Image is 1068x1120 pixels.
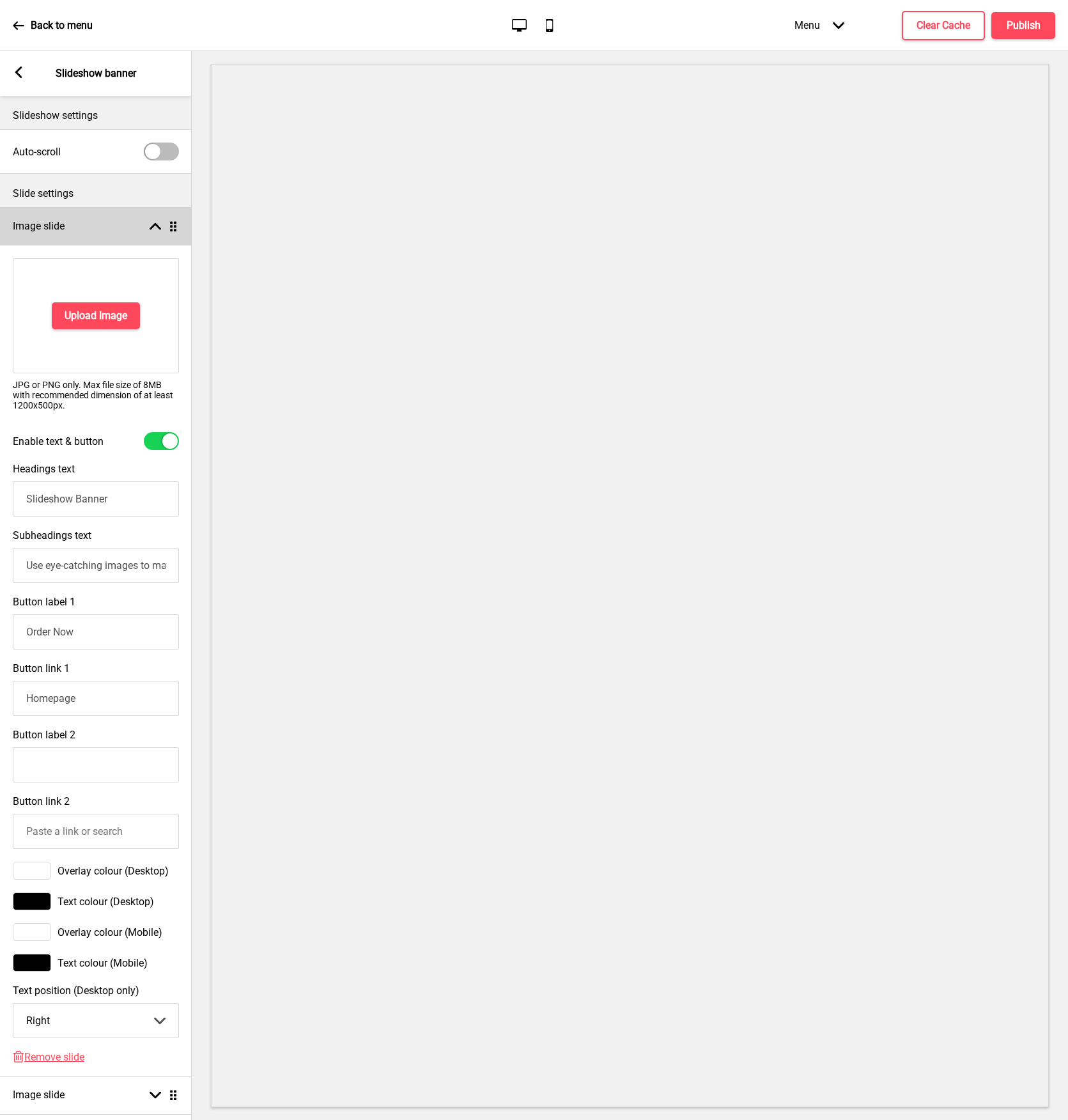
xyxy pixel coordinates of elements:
h4: Upload Image [65,309,127,323]
div: Menu [782,6,857,44]
label: Enable text & button [13,435,104,447]
input: Paste a link or search [13,681,179,716]
input: Paste a link or search [13,814,179,849]
div: Overlay colour (Mobile) [13,923,179,941]
label: Subheadings text [13,529,91,541]
p: Slide settings [13,187,179,201]
label: Auto-scroll [13,146,61,158]
label: Button label 2 [13,729,75,741]
label: Headings text [13,463,75,475]
span: Overlay colour (Mobile) [58,926,162,938]
label: Button label 1 [13,596,75,608]
span: Overlay colour (Desktop) [58,865,169,877]
label: Button link 2 [13,795,70,807]
label: Text position (Desktop only) [13,984,179,997]
h4: Publish [1007,19,1041,33]
p: JPG or PNG only. Max file size of 8MB with recommended dimension of at least 1200x500px. [13,380,179,410]
span: Remove slide [24,1051,84,1063]
h4: Image slide [13,1088,65,1102]
h4: Image slide [13,219,65,233]
span: Text colour (Mobile) [58,957,148,969]
button: Clear Cache [902,11,985,40]
p: Slideshow banner [56,66,136,81]
button: Publish [991,12,1055,39]
div: Text colour (Mobile) [13,954,179,972]
span: Text colour (Desktop) [58,896,154,908]
button: Upload Image [52,302,140,329]
div: Text colour (Desktop) [13,892,179,910]
a: Back to menu [13,8,93,43]
p: Slideshow settings [13,109,179,123]
div: Overlay colour (Desktop) [13,862,179,880]
label: Button link 1 [13,662,70,674]
p: Back to menu [31,19,93,33]
h4: Clear Cache [917,19,970,33]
